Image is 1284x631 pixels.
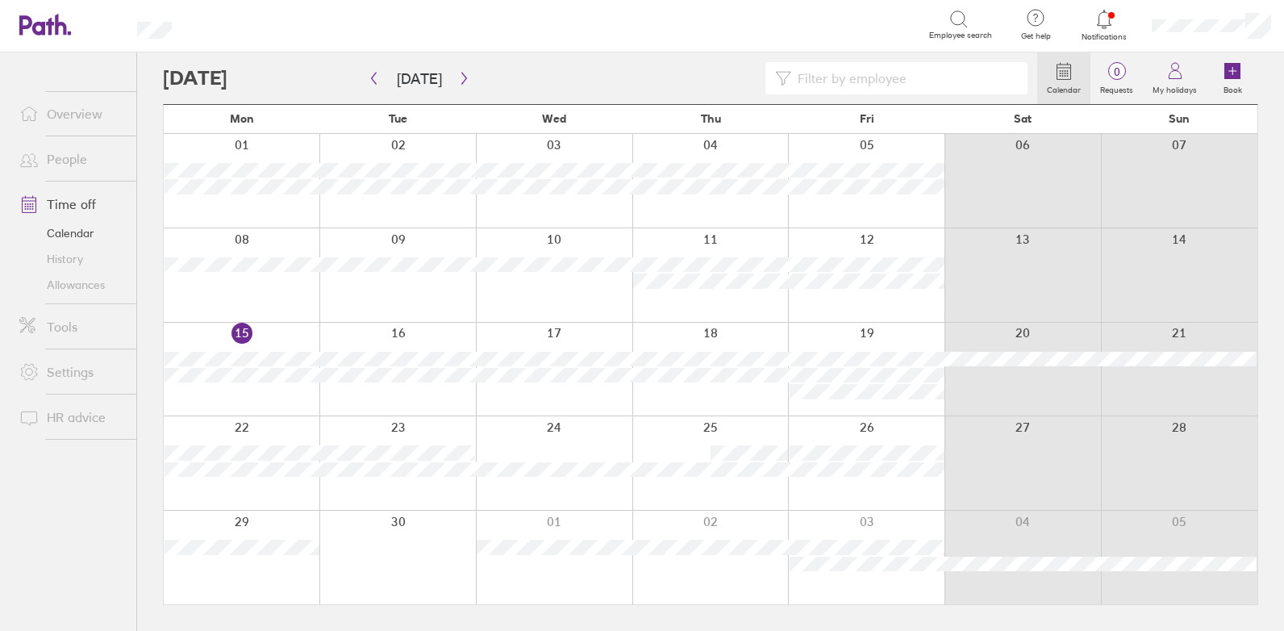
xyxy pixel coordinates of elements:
[6,401,136,433] a: HR advice
[1090,81,1143,95] label: Requests
[6,220,136,246] a: Calendar
[6,98,136,130] a: Overview
[1143,52,1207,104] a: My holidays
[1037,81,1090,95] label: Calendar
[1010,31,1062,41] span: Get help
[389,112,407,125] span: Tue
[6,246,136,272] a: History
[6,143,136,175] a: People
[1078,8,1131,42] a: Notifications
[1078,32,1131,42] span: Notifications
[6,311,136,343] a: Tools
[860,112,874,125] span: Fri
[1037,52,1090,104] a: Calendar
[1207,52,1258,104] a: Book
[1090,52,1143,104] a: 0Requests
[6,356,136,388] a: Settings
[6,188,136,220] a: Time off
[384,65,455,92] button: [DATE]
[542,112,566,125] span: Wed
[1169,112,1190,125] span: Sun
[6,272,136,298] a: Allowances
[1014,112,1032,125] span: Sat
[1143,81,1207,95] label: My holidays
[791,63,1018,94] input: Filter by employee
[1090,65,1143,78] span: 0
[1214,81,1252,95] label: Book
[929,31,992,40] span: Employee search
[215,17,256,31] div: Search
[701,112,721,125] span: Thu
[230,112,254,125] span: Mon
